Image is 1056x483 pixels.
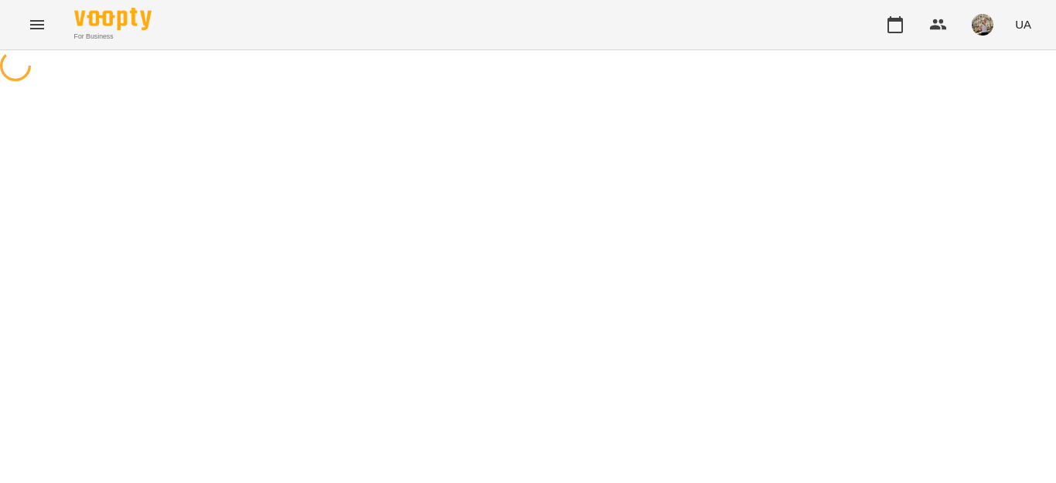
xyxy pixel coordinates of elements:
img: Voopty Logo [74,8,152,30]
span: UA [1015,16,1031,32]
button: UA [1009,10,1037,39]
img: 3b46f58bed39ef2acf68cc3a2c968150.jpeg [972,14,993,36]
button: Menu [19,6,56,43]
span: For Business [74,32,152,42]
